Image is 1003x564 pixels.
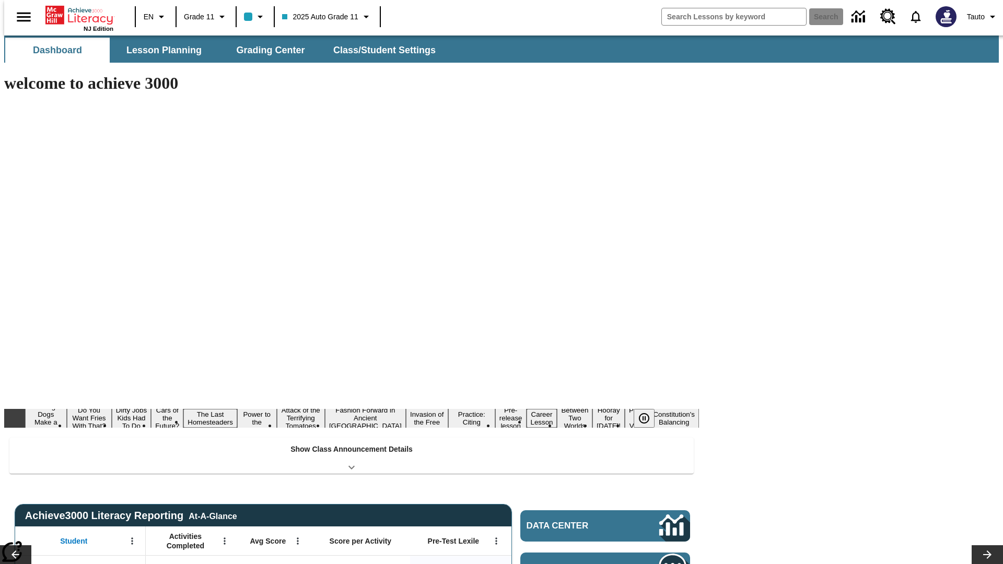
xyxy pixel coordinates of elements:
a: Data Center [845,3,874,31]
button: Slide 9 The Invasion of the Free CD [406,401,448,436]
button: Slide 3 Dirty Jobs Kids Had To Do [112,405,151,431]
span: Grade 11 [184,11,214,22]
span: Grading Center [236,44,305,56]
span: Student [60,536,87,546]
span: Activities Completed [151,532,220,550]
a: Notifications [902,3,929,30]
div: Show Class Announcement Details [9,438,694,474]
button: Pause [634,409,655,428]
button: Lesson Planning [112,38,216,63]
p: Show Class Announcement Details [290,444,413,455]
span: Dashboard [33,44,82,56]
span: Class/Student Settings [333,44,436,56]
a: Data Center [520,510,690,542]
button: Grading Center [218,38,323,63]
button: Lesson carousel, Next [972,545,1003,564]
button: Slide 11 Pre-release lesson [495,405,527,431]
span: Score per Activity [330,536,392,546]
div: At-A-Glance [189,510,237,521]
div: SubNavbar [4,36,999,63]
button: Slide 10 Mixed Practice: Citing Evidence [448,401,495,436]
button: Profile/Settings [963,7,1003,26]
button: Class/Student Settings [325,38,444,63]
span: Pre-Test Lexile [428,536,480,546]
button: Slide 13 Between Two Worlds [557,405,592,431]
span: Lesson Planning [126,44,202,56]
span: Achieve3000 Literacy Reporting [25,510,237,522]
a: Home [45,5,113,26]
button: Open side menu [8,2,39,32]
img: Avatar [936,6,957,27]
button: Language: EN, Select a language [139,7,172,26]
div: SubNavbar [4,38,445,63]
a: Resource Center, Will open in new tab [874,3,902,31]
button: Slide 1 Diving Dogs Make a Splash [25,401,67,436]
button: Slide 16 The Constitution's Balancing Act [649,401,699,436]
button: Slide 12 Career Lesson [527,409,557,428]
button: Open Menu [124,533,140,549]
button: Grade: Grade 11, Select a grade [180,7,232,26]
h1: welcome to achieve 3000 [4,74,699,93]
button: Slide 4 Cars of the Future? [151,405,183,431]
button: Slide 6 Solar Power to the People [237,401,277,436]
span: Data Center [527,521,624,531]
button: Class: 2025 Auto Grade 11, Select your class [278,7,376,26]
button: Slide 15 Point of View [625,405,649,431]
button: Slide 7 Attack of the Terrifying Tomatoes [277,405,325,431]
button: Slide 5 The Last Homesteaders [183,409,237,428]
input: search field [662,8,806,25]
button: Slide 14 Hooray for Constitution Day! [592,405,625,431]
button: Select a new avatar [929,3,963,30]
button: Open Menu [488,533,504,549]
span: Avg Score [250,536,286,546]
div: Pause [634,409,665,428]
button: Slide 8 Fashion Forward in Ancient Rome [325,405,406,431]
span: 2025 Auto Grade 11 [282,11,358,22]
span: NJ Edition [84,26,113,32]
button: Open Menu [290,533,306,549]
span: Tauto [967,11,985,22]
button: Class color is light blue. Change class color [240,7,271,26]
button: Slide 2 Do You Want Fries With That? [67,405,112,431]
button: Dashboard [5,38,110,63]
div: Home [45,4,113,32]
span: EN [144,11,154,22]
button: Open Menu [217,533,232,549]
